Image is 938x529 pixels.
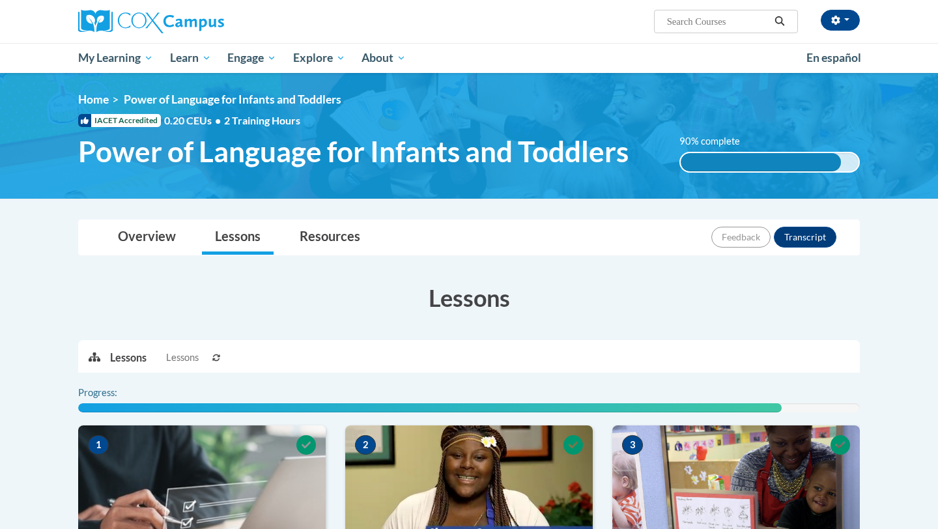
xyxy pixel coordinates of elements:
span: IACET Accredited [78,114,161,127]
span: Lessons [166,350,199,365]
div: Main menu [59,43,879,73]
span: Engage [227,50,276,66]
span: My Learning [78,50,153,66]
span: About [362,50,406,66]
a: Resources [287,220,373,255]
span: 2 Training Hours [224,114,300,126]
a: About [354,43,415,73]
a: En español [798,44,870,72]
span: 0.20 CEUs [164,113,224,128]
span: 2 [355,435,376,455]
span: Power of Language for Infants and Toddlers [124,93,341,106]
span: En español [806,51,861,64]
p: Lessons [110,350,147,365]
span: 1 [88,435,109,455]
a: Cox Campus [78,10,326,33]
a: Explore [285,43,354,73]
label: Progress: [78,386,153,400]
label: 90% complete [679,134,754,149]
button: Account Settings [821,10,860,31]
a: My Learning [70,43,162,73]
span: 3 [622,435,643,455]
span: • [215,114,221,126]
button: Transcript [774,227,836,248]
div: 90% complete [681,153,841,171]
button: Search [770,14,789,29]
span: Power of Language for Infants and Toddlers [78,134,629,169]
a: Home [78,93,109,106]
a: Overview [105,220,189,255]
a: Engage [219,43,285,73]
a: Learn [162,43,220,73]
input: Search Courses [666,14,770,29]
span: Explore [293,50,345,66]
a: Lessons [202,220,274,255]
button: Feedback [711,227,771,248]
img: Cox Campus [78,10,224,33]
span: Learn [170,50,211,66]
h3: Lessons [78,281,860,314]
